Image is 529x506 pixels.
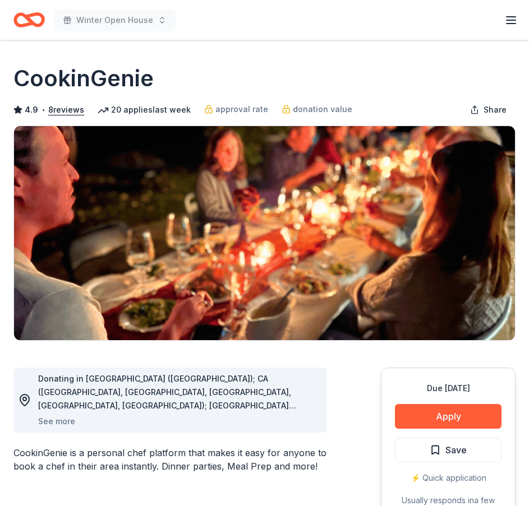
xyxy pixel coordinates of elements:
span: Share [484,103,507,117]
h1: CookinGenie [13,63,154,94]
button: Share [461,99,516,121]
span: Winter Open House [76,13,153,27]
button: Winter Open House [54,9,176,31]
div: 20 applies last week [98,103,191,117]
span: 4.9 [25,103,38,117]
a: donation value [282,103,352,116]
div: Due [DATE] [395,382,502,395]
span: approval rate [215,103,268,116]
button: See more [38,415,75,428]
a: Home [13,7,45,33]
button: Save [395,438,502,462]
img: Image for CookinGenie [14,126,515,340]
button: 8reviews [48,103,84,117]
span: • [42,105,45,114]
div: CookinGenie is a personal chef platform that makes it easy for anyone to book a chef in their are... [13,446,327,473]
a: approval rate [204,103,268,116]
button: Apply [395,404,502,429]
div: ⚡️ Quick application [395,471,502,485]
span: Save [445,443,467,457]
span: donation value [293,103,352,116]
